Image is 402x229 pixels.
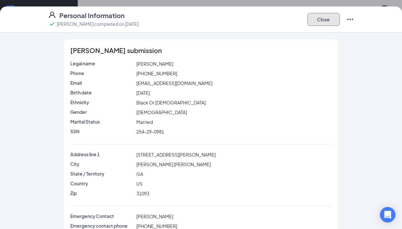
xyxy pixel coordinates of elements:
[136,61,173,67] span: [PERSON_NAME]
[70,151,134,158] p: Address line 1
[70,180,134,187] p: Country
[57,21,139,27] p: [PERSON_NAME] completed on [DATE]
[136,191,149,196] span: 31093
[136,213,173,219] span: [PERSON_NAME]
[70,170,134,177] p: State / Territory
[346,16,354,23] svg: Ellipses
[136,119,153,125] span: Married
[136,100,206,105] span: Black Or [DEMOGRAPHIC_DATA]
[70,109,134,115] p: Gender
[136,90,150,96] span: [DATE]
[70,128,134,135] p: SSN
[70,190,134,196] p: Zip
[136,109,187,115] span: [DEMOGRAPHIC_DATA]
[59,11,125,20] h4: Personal Information
[70,60,134,67] p: Legal name
[136,80,212,86] span: [EMAIL_ADDRESS][DOMAIN_NAME]
[70,213,134,219] p: Emergency Contact
[380,207,396,223] div: Open Intercom Messenger
[70,161,134,167] p: City
[136,152,216,158] span: [STREET_ADDRESS][PERSON_NAME]
[136,71,177,76] span: [PHONE_NUMBER]
[70,80,134,86] p: Email
[48,11,56,19] svg: User
[70,223,134,229] p: Emergency contact phone
[136,129,164,135] span: 254-29-0981
[136,171,143,177] span: GA
[136,161,211,167] span: [PERSON_NAME] [PERSON_NAME]
[70,70,134,76] p: Phone
[307,13,340,26] button: Close
[48,20,56,28] svg: Checkmark
[136,181,143,187] span: US
[70,47,162,54] span: [PERSON_NAME] submission
[70,99,134,105] p: Ethnicity
[136,223,177,229] span: [PHONE_NUMBER]
[70,89,134,96] p: Birth date
[70,118,134,125] p: Marital Status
